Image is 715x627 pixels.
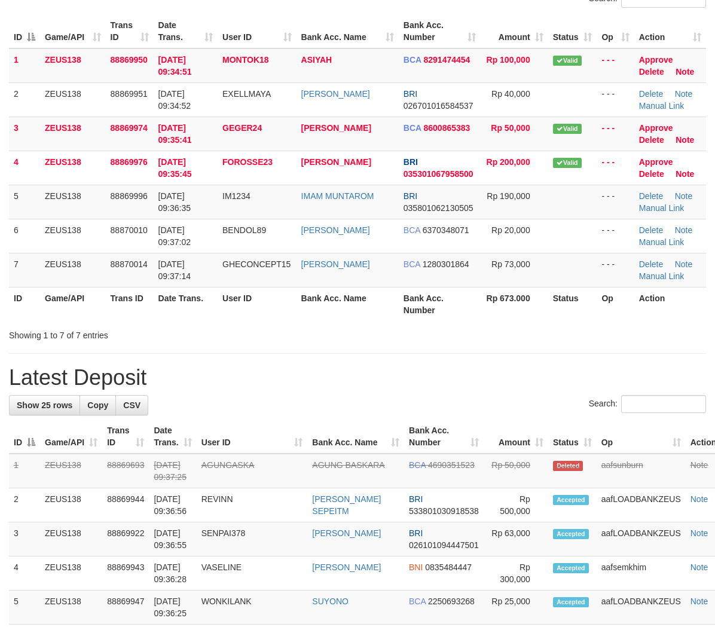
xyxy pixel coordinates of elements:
[484,454,548,488] td: Rp 50,000
[404,157,418,167] span: BRI
[424,55,470,65] span: Copy 8291474454 to clipboard
[87,400,108,410] span: Copy
[40,117,106,151] td: ZEUS138
[404,203,473,213] span: Copy 035801062130505 to clipboard
[491,89,530,99] span: Rp 40,000
[404,89,417,99] span: BRI
[404,191,417,201] span: BRI
[425,562,472,572] span: Copy 0835484447 to clipboard
[424,123,470,133] span: Copy 8600865383 to clipboard
[639,237,685,247] a: Manual Link
[9,591,40,625] td: 5
[484,591,548,625] td: Rp 25,000
[149,420,196,454] th: Date Trans.: activate to sort column ascending
[409,460,426,470] span: BCA
[548,287,597,321] th: Status
[491,225,530,235] span: Rp 20,000
[409,494,423,504] span: BRI
[639,169,664,179] a: Delete
[676,135,694,145] a: Note
[639,259,663,269] a: Delete
[9,82,40,117] td: 2
[597,488,686,522] td: aafLOADBANKZEUS
[484,420,548,454] th: Amount: activate to sort column ascending
[312,528,381,538] a: [PERSON_NAME]
[106,14,154,48] th: Trans ID: activate to sort column ascending
[102,591,149,625] td: 88869947
[222,157,273,167] span: FOROSSE23
[639,89,663,99] a: Delete
[597,287,634,321] th: Op
[102,454,149,488] td: 88869693
[553,124,582,134] span: Valid transaction
[158,55,192,77] span: [DATE] 09:34:51
[158,157,192,179] span: [DATE] 09:35:45
[639,67,664,77] a: Delete
[222,259,291,269] span: GHECONCEPT15
[675,89,693,99] a: Note
[639,135,664,145] a: Delete
[158,225,191,247] span: [DATE] 09:37:02
[40,591,102,625] td: ZEUS138
[597,151,634,185] td: - - -
[40,488,102,522] td: ZEUS138
[553,563,589,573] span: Accepted
[197,591,308,625] td: WONKILANK
[597,556,686,591] td: aafsemkhim
[222,191,250,201] span: IM1234
[40,185,106,219] td: ZEUS138
[675,191,693,201] a: Note
[222,225,266,235] span: BENDOL89
[639,157,673,167] a: Approve
[301,191,374,201] a: IMAM MUNTAROM
[491,259,530,269] span: Rp 73,000
[553,597,589,607] span: Accepted
[639,271,685,281] a: Manual Link
[639,55,673,65] a: Approve
[484,488,548,522] td: Rp 500,000
[9,488,40,522] td: 2
[297,287,399,321] th: Bank Acc. Name
[690,562,708,572] a: Note
[639,203,685,213] a: Manual Link
[9,151,40,185] td: 4
[548,420,597,454] th: Status: activate to sort column ascending
[307,420,404,454] th: Bank Acc. Name: activate to sort column ascending
[154,14,218,48] th: Date Trans.: activate to sort column ascending
[312,460,384,470] a: AGUNG BASKARA
[102,556,149,591] td: 88869943
[222,55,269,65] span: MONTOK18
[301,55,332,65] a: ASIYAH
[690,460,708,470] a: Note
[301,89,370,99] a: [PERSON_NAME]
[40,253,106,287] td: ZEUS138
[312,597,349,606] a: SUYONO
[409,528,423,538] span: BRI
[301,123,371,133] a: [PERSON_NAME]
[404,101,473,111] span: Copy 026701016584537 to clipboard
[149,522,196,556] td: [DATE] 09:36:55
[9,253,40,287] td: 7
[154,287,218,321] th: Date Trans.
[597,48,634,83] td: - - -
[597,591,686,625] td: aafLOADBANKZEUS
[487,191,530,201] span: Rp 190,000
[149,556,196,591] td: [DATE] 09:36:28
[17,400,72,410] span: Show 25 rows
[423,225,469,235] span: Copy 6370348071 to clipboard
[491,123,530,133] span: Rp 50,000
[597,117,634,151] td: - - -
[621,395,706,413] input: Search:
[9,395,80,415] a: Show 25 rows
[102,420,149,454] th: Trans ID: activate to sort column ascending
[222,89,271,99] span: EXELLMAYA
[597,253,634,287] td: - - -
[197,488,308,522] td: REVINN
[9,287,40,321] th: ID
[111,123,148,133] span: 88869974
[40,14,106,48] th: Game/API: activate to sort column ascending
[9,117,40,151] td: 3
[597,219,634,253] td: - - -
[634,14,706,48] th: Action: activate to sort column ascending
[428,597,475,606] span: Copy 2250693268 to clipboard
